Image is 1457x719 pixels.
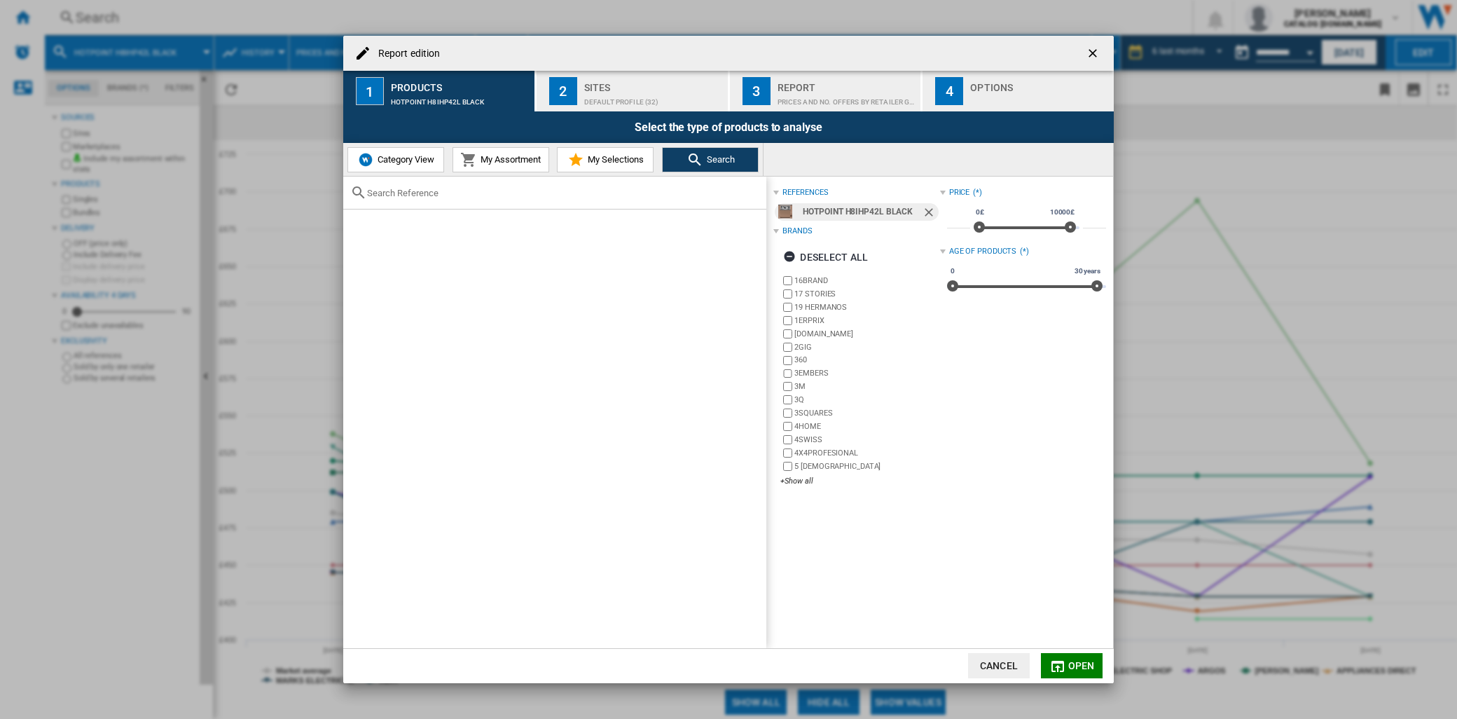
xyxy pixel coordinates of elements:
ng-md-icon: Remove [922,205,939,222]
label: 3M [794,381,939,392]
input: brand.name [783,435,792,444]
input: brand.name [783,303,792,312]
img: wiser-icon-blue.png [357,151,374,168]
div: Report [778,76,916,91]
h4: Report edition [371,47,440,61]
div: Select the type of products to analyse [343,111,1114,143]
input: brand.name [783,462,792,471]
span: My Selections [584,154,644,165]
label: [DOMAIN_NAME] [794,329,939,339]
button: My Selections [557,147,654,172]
label: 1ERPRIX [794,315,939,326]
label: 3SQUARES [794,408,939,418]
button: 1 Products HOTPOINT H8IHP42L BLACK [343,71,536,111]
label: 19 HERMANOS [794,302,939,313]
input: brand.name [783,382,792,391]
div: 4 [935,77,963,105]
label: 5 [DEMOGRAPHIC_DATA] [794,461,939,472]
input: brand.name [783,343,792,352]
img: 869991660850.jpg [778,205,792,219]
input: brand.name [783,448,792,458]
div: Products [391,76,529,91]
div: 2 [549,77,577,105]
div: Age of products [949,246,1017,257]
div: 1 [356,77,384,105]
div: references [782,187,828,198]
div: Prices and No. offers by retailer graph [778,91,916,106]
div: HOTPOINT H8IHP42L BLACK [803,203,921,221]
label: 3EMBERS [794,368,939,378]
button: Cancel [968,653,1030,678]
div: 3 [743,77,771,105]
input: brand.name [783,316,792,325]
input: brand.name [783,395,792,404]
div: Sites [584,76,722,91]
button: 3 Report Prices and No. offers by retailer graph [730,71,923,111]
input: brand.name [783,422,792,431]
input: brand.name [783,409,792,418]
input: brand.name [783,289,792,299]
button: Open [1041,653,1103,678]
label: 4SWISS [794,434,939,445]
input: brand.name [783,369,792,378]
label: 2GIG [794,342,939,352]
input: Search Reference [367,188,759,198]
span: 0 [948,266,957,277]
ng-md-icon: getI18NText('BUTTONS.CLOSE_DIALOG') [1086,46,1103,63]
span: Category View [374,154,434,165]
input: brand.name [783,356,792,365]
button: Search [662,147,759,172]
span: Open [1068,660,1095,671]
button: getI18NText('BUTTONS.CLOSE_DIALOG') [1080,39,1108,67]
span: 30 years [1072,266,1103,277]
div: +Show all [780,476,939,486]
div: HOTPOINT H8IHP42L BLACK [391,91,529,106]
button: Deselect all [779,245,872,270]
label: 4X4PROFESIONAL [794,448,939,458]
label: 4HOME [794,421,939,432]
label: 3Q [794,395,939,405]
div: Brands [782,226,812,237]
div: Default profile (32) [584,91,722,106]
span: My Assortment [477,154,541,165]
label: 16BRAND [794,275,939,286]
div: Price [949,187,970,198]
span: 0£ [974,207,986,218]
label: 17 STORIES [794,289,939,299]
input: brand.name [783,329,792,338]
button: My Assortment [453,147,549,172]
div: Options [970,76,1108,91]
div: Deselect all [783,245,868,270]
button: 4 Options [923,71,1114,111]
input: brand.name [783,276,792,285]
span: 10000£ [1048,207,1077,218]
label: 360 [794,355,939,365]
button: Category View [347,147,444,172]
span: Search [703,154,735,165]
button: 2 Sites Default profile (32) [537,71,729,111]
